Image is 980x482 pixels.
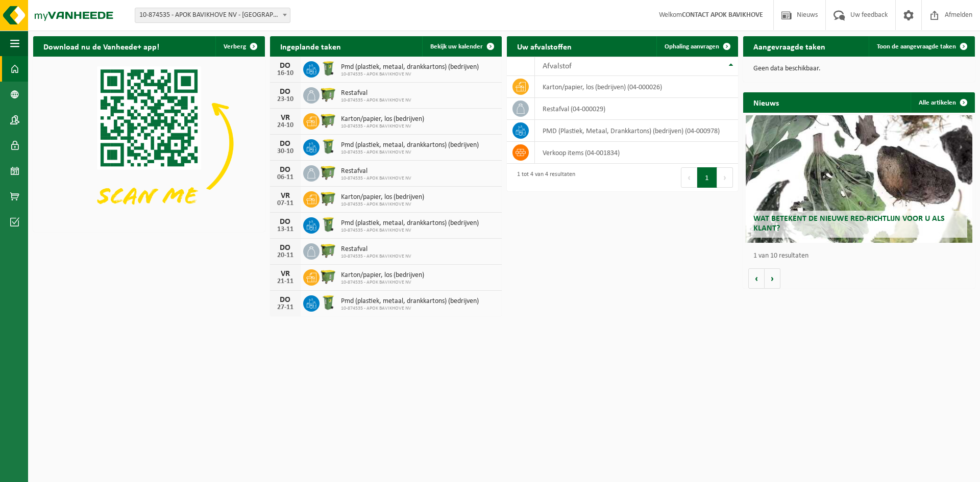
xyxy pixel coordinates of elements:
span: Restafval [341,167,411,175]
div: 07-11 [275,200,296,207]
span: Karton/papier, los (bedrijven) [341,193,424,201]
p: 1 van 10 resultaten [753,252,970,260]
div: DO [275,244,296,252]
span: Restafval [341,89,411,97]
span: 10-874535 - APOK BAVIKHOVE NV - BAVIKHOVE [135,8,290,22]
td: restafval (04-000029) [535,98,738,120]
span: Pmd (plastiek, metaal, drankkartons) (bedrijven) [341,219,479,227]
td: verkoop items (04-001834) [535,142,738,164]
div: 23-10 [275,96,296,103]
p: Geen data beschikbaar. [753,65,965,72]
span: 10-874535 - APOK BAVIKHOVE NV [341,71,479,78]
div: 1 tot 4 van 4 resultaten [512,166,575,189]
td: karton/papier, los (bedrijven) (04-000026) [535,76,738,98]
h2: Uw afvalstoffen [507,36,582,56]
span: 10-874535 - APOK BAVIKHOVE NV [341,306,479,312]
div: VR [275,192,296,200]
div: DO [275,166,296,174]
span: Karton/papier, los (bedrijven) [341,271,424,280]
button: Next [717,167,733,188]
a: Toon de aangevraagde taken [869,36,974,57]
a: Alle artikelen [911,92,974,113]
button: Previous [681,167,697,188]
span: 10-874535 - APOK BAVIKHOVE NV [341,97,411,104]
div: DO [275,218,296,226]
span: Pmd (plastiek, metaal, drankkartons) (bedrijven) [341,297,479,306]
span: 10-874535 - APOK BAVIKHOVE NV [341,280,424,286]
span: Bekijk uw kalender [430,43,483,50]
div: 21-11 [275,278,296,285]
a: Wat betekent de nieuwe RED-richtlijn voor u als klant? [746,115,973,243]
img: WB-1100-HPE-GN-50 [320,268,337,285]
span: 10-874535 - APOK BAVIKHOVE NV - BAVIKHOVE [135,8,290,23]
span: Pmd (plastiek, metaal, drankkartons) (bedrijven) [341,63,479,71]
td: PMD (Plastiek, Metaal, Drankkartons) (bedrijven) (04-000978) [535,120,738,142]
div: VR [275,270,296,278]
img: WB-1100-HPE-GN-50 [320,112,337,129]
span: Afvalstof [543,62,572,70]
span: 10-874535 - APOK BAVIKHOVE NV [341,201,424,208]
span: Restafval [341,245,411,253]
h2: Download nu de Vanheede+ app! [33,36,169,56]
div: 30-10 [275,148,296,155]
button: 1 [697,167,717,188]
a: Bekijk uw kalender [422,36,501,57]
span: 10-874535 - APOK BAVIKHOVE NV [341,149,479,156]
img: WB-0240-HPE-GN-50 [320,216,337,233]
strong: CONTACT APOK BAVIKHOVE [682,11,763,19]
img: WB-1100-HPE-GN-50 [320,190,337,207]
div: 20-11 [275,252,296,259]
div: 27-11 [275,304,296,311]
img: WB-1100-HPE-GN-50 [320,86,337,103]
img: WB-1100-HPE-GN-50 [320,242,337,259]
span: 10-874535 - APOK BAVIKHOVE NV [341,175,411,182]
span: Wat betekent de nieuwe RED-richtlijn voor u als klant? [753,215,945,233]
img: WB-0240-HPE-GN-50 [320,294,337,311]
div: 13-11 [275,226,296,233]
img: Download de VHEPlus App [33,57,265,230]
span: Pmd (plastiek, metaal, drankkartons) (bedrijven) [341,141,479,149]
div: 06-11 [275,174,296,181]
img: WB-1100-HPE-GN-50 [320,164,337,181]
span: 10-874535 - APOK BAVIKHOVE NV [341,227,479,234]
button: Volgende [765,268,780,289]
div: DO [275,62,296,70]
h2: Ingeplande taken [270,36,351,56]
span: Karton/papier, los (bedrijven) [341,115,424,123]
span: 10-874535 - APOK BAVIKHOVE NV [341,253,411,260]
button: Vorige [748,268,765,289]
span: Verberg [224,43,246,50]
a: Ophaling aanvragen [656,36,737,57]
span: 10-874535 - APOK BAVIKHOVE NV [341,123,424,130]
img: WB-0240-HPE-GN-50 [320,60,337,77]
h2: Aangevraagde taken [743,36,836,56]
span: Ophaling aanvragen [665,43,719,50]
div: 24-10 [275,122,296,129]
div: 16-10 [275,70,296,77]
img: WB-0240-HPE-GN-50 [320,138,337,155]
div: VR [275,114,296,122]
div: DO [275,140,296,148]
button: Verberg [215,36,264,57]
h2: Nieuws [743,92,789,112]
div: DO [275,296,296,304]
div: DO [275,88,296,96]
span: Toon de aangevraagde taken [877,43,956,50]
